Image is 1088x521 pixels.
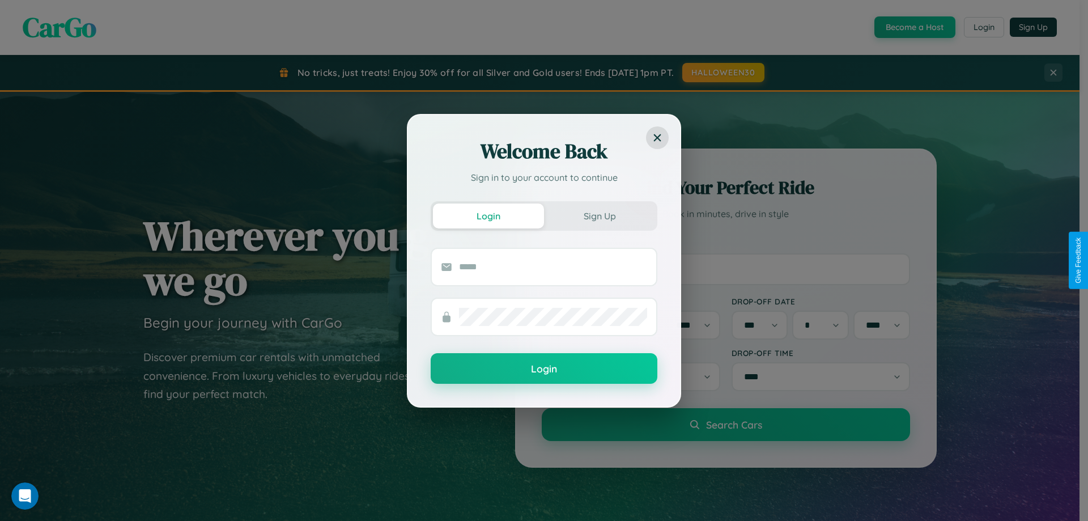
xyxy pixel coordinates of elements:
[1074,238,1082,283] div: Give Feedback
[431,171,657,184] p: Sign in to your account to continue
[431,353,657,384] button: Login
[11,482,39,510] iframe: Intercom live chat
[544,204,655,228] button: Sign Up
[431,138,657,165] h2: Welcome Back
[433,204,544,228] button: Login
